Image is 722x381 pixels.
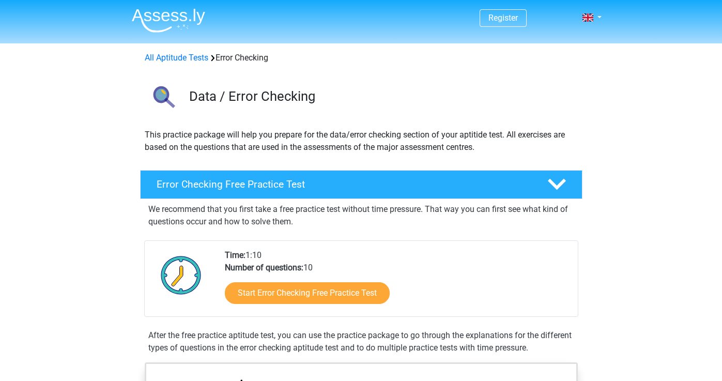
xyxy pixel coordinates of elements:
h4: Error Checking Free Practice Test [157,178,531,190]
a: Start Error Checking Free Practice Test [225,282,390,304]
p: We recommend that you first take a free practice test without time pressure. That way you can fir... [148,203,574,228]
b: Time: [225,250,245,260]
a: Error Checking Free Practice Test [136,170,587,199]
p: This practice package will help you prepare for the data/error checking section of your aptitide ... [145,129,578,154]
h3: Data / Error Checking [189,88,574,104]
div: After the free practice aptitude test, you can use the practice package to go through the explana... [144,329,578,354]
a: Register [488,13,518,23]
b: Number of questions: [225,263,303,272]
img: Assessly [132,8,205,33]
div: Error Checking [141,52,582,64]
div: 1:10 10 [217,249,577,316]
img: error checking [141,77,185,120]
a: All Aptitude Tests [145,53,208,63]
img: Clock [155,249,207,301]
